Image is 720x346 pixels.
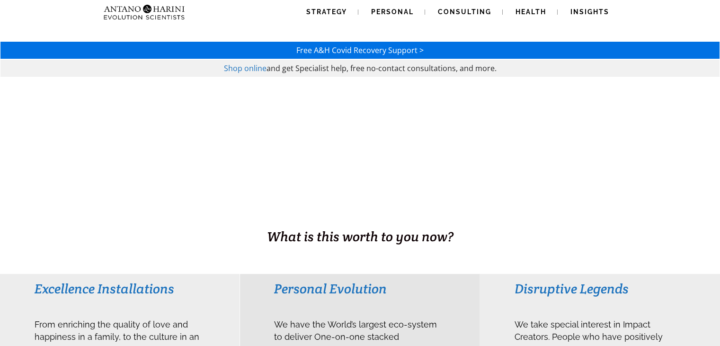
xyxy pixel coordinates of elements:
[306,8,347,16] span: Strategy
[35,280,205,297] h3: Excellence Installations
[274,280,445,297] h3: Personal Evolution
[516,8,546,16] span: Health
[224,63,267,73] a: Shop online
[267,228,453,245] span: What is this worth to you now?
[296,45,424,55] a: Free A&H Covid Recovery Support >
[570,8,609,16] span: Insights
[1,207,719,227] h1: BUSINESS. HEALTH. Family. Legacy
[438,8,491,16] span: Consulting
[371,8,414,16] span: Personal
[267,63,497,73] span: and get Specialist help, free no-contact consultations, and more.
[515,280,685,297] h3: Disruptive Legends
